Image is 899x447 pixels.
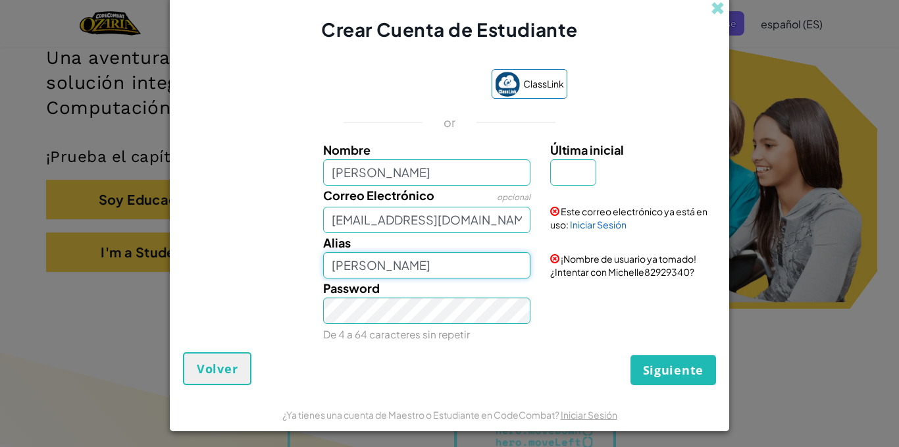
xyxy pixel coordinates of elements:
[550,253,696,278] span: ¡Nombre de usuario ya tomado! ¿Intentar con Michelle82929340?
[497,192,530,202] span: opcional
[495,72,520,97] img: classlink-logo-small.png
[197,361,238,377] span: Volver
[561,409,617,421] a: Iniciar Sesión
[183,352,251,385] button: Volver
[523,74,564,93] span: ClassLink
[323,188,434,203] span: Correo Electrónico
[323,142,371,157] span: Nombre
[570,219,627,230] a: Iniciar Sesión
[323,235,351,250] span: Alias
[550,142,624,157] span: Última inicial
[550,205,707,230] span: Este correo electrónico ya está en uso:
[630,355,716,385] button: Siguiente
[323,328,470,340] small: De 4 a 64 caracteres sin repetir
[321,18,578,41] span: Crear Cuenta de Estudiante
[282,409,561,421] span: ¿Ya tienes una cuenta de Maestro o Estudiante en CodeCombat?
[325,71,485,100] iframe: Botón Iniciar sesión con Google
[643,362,704,378] span: Siguiente
[323,280,380,296] span: Password
[444,115,456,130] p: or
